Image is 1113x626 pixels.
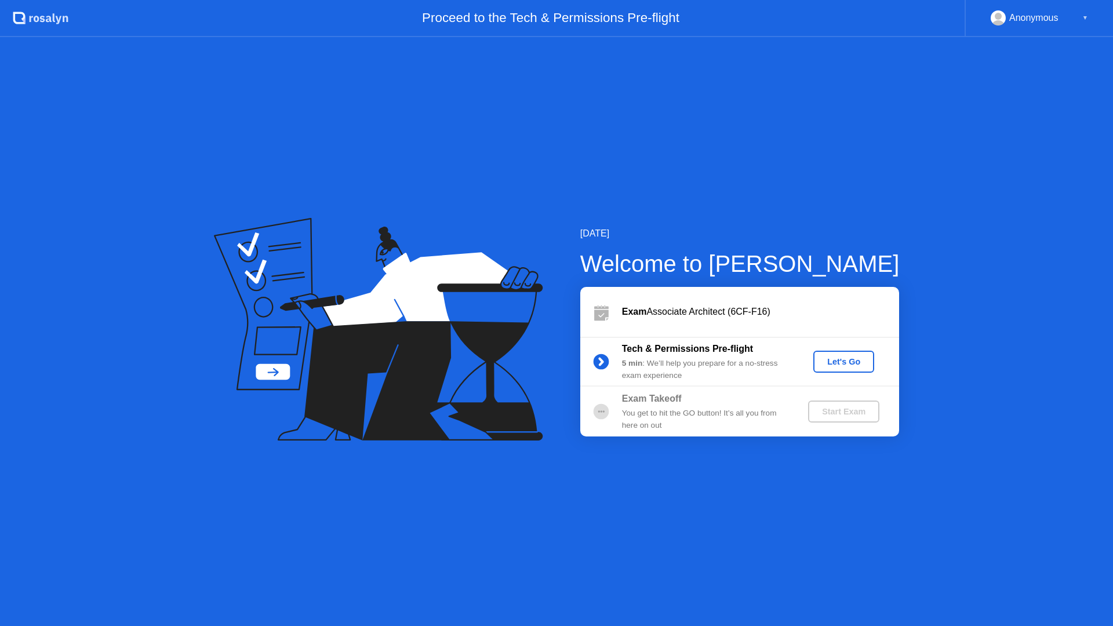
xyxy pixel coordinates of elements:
div: Anonymous [1009,10,1059,26]
button: Start Exam [808,401,879,423]
div: ▼ [1082,10,1088,26]
div: Start Exam [813,407,875,416]
div: Let's Go [818,357,870,366]
b: Tech & Permissions Pre-flight [622,344,753,354]
button: Let's Go [813,351,874,373]
b: 5 min [622,359,643,367]
b: Exam Takeoff [622,394,682,403]
div: Welcome to [PERSON_NAME] [580,246,900,281]
div: You get to hit the GO button! It’s all you from here on out [622,407,789,431]
div: Associate Architect (6CF-F16) [622,305,899,319]
div: [DATE] [580,227,900,241]
b: Exam [622,307,647,316]
div: : We’ll help you prepare for a no-stress exam experience [622,358,789,381]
